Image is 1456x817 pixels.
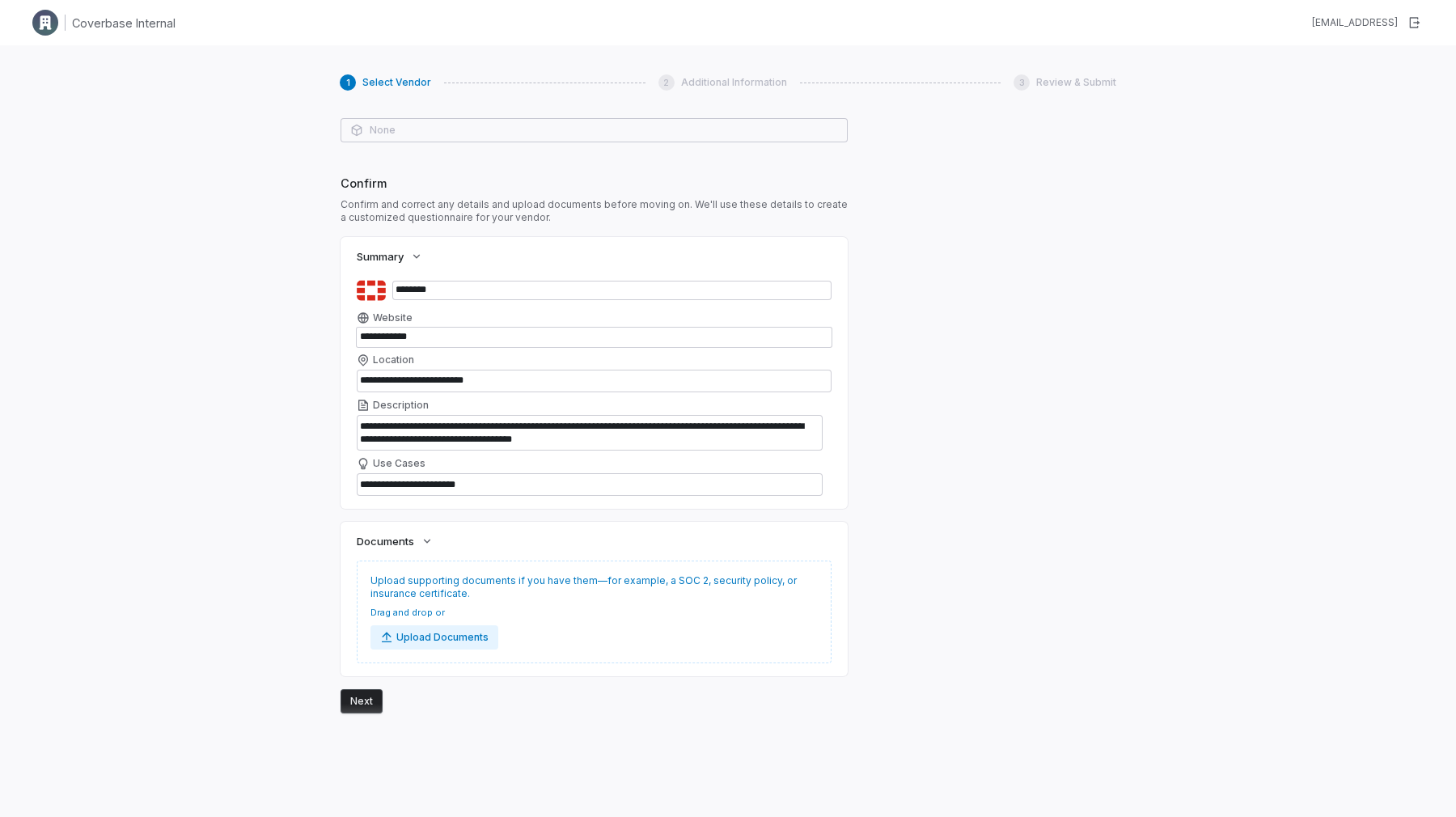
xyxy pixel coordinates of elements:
div: [EMAIL_ADDRESS] [1312,16,1398,29]
div: 1 [340,74,356,91]
span: Drag and drop or [370,607,498,619]
span: Website [373,311,413,324]
span: Summary [357,249,404,264]
span: Use Cases [373,457,425,470]
button: Next [341,689,383,713]
input: Location [357,370,832,392]
div: 3 [1014,74,1030,91]
input: Website [357,328,806,347]
span: Additional Information [681,76,787,89]
textarea: Use Cases [357,473,823,496]
button: Documents [352,527,438,556]
div: Upload supporting documents if you have them—for example, a SOC 2, security policy, or insurance ... [357,561,832,663]
textarea: Description [357,415,823,451]
span: Description [373,399,429,412]
button: Summary [352,242,428,271]
div: 2 [658,74,675,91]
img: Clerk Logo [32,10,58,36]
span: Location [373,353,414,366]
span: Review & Submit [1036,76,1116,89]
span: Confirm and correct any details and upload documents before moving on. We'll use these details to... [341,198,848,224]
span: Documents [357,534,414,548]
h1: Coverbase Internal [72,15,176,32]
button: Upload Documents [370,625,498,650]
span: Confirm [341,175,848,192]
span: Select Vendor [362,76,431,89]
